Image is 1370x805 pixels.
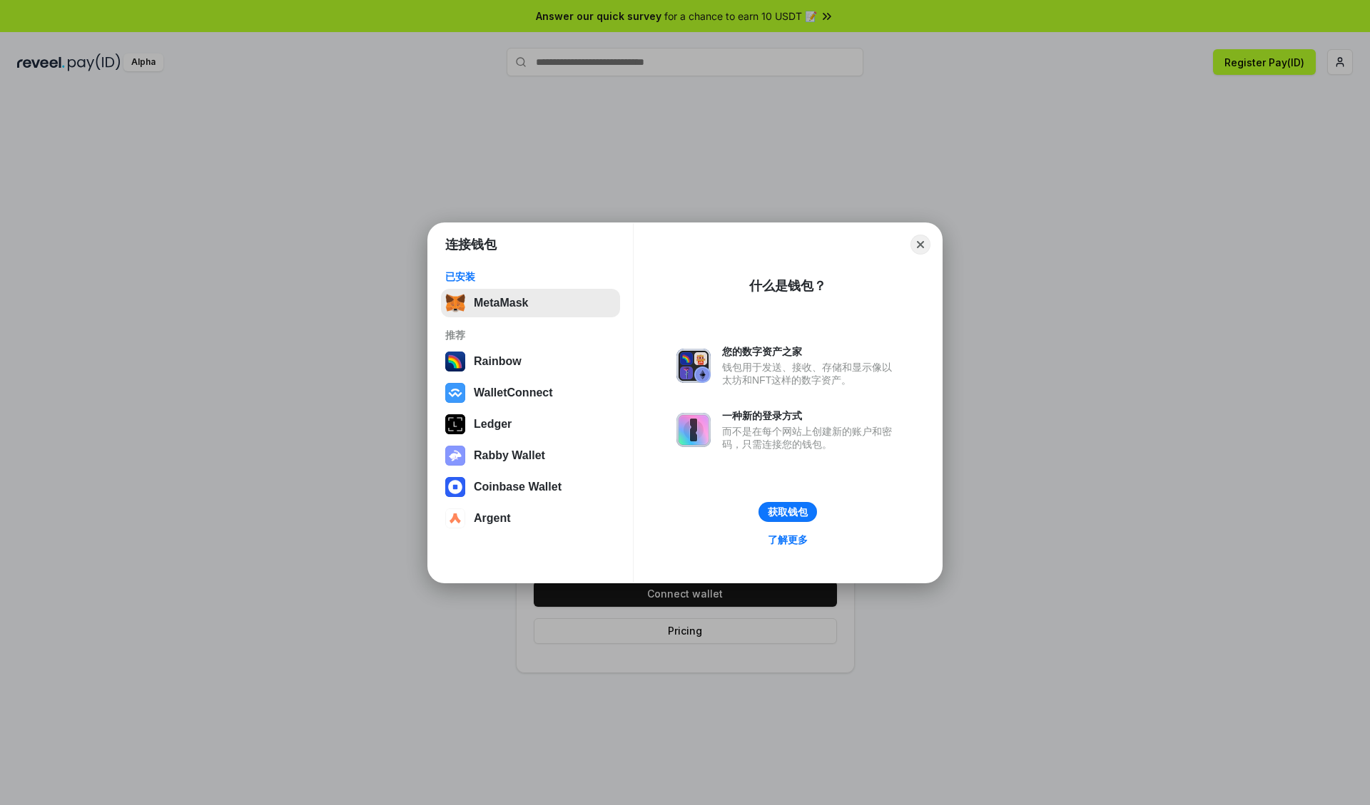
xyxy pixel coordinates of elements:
[474,297,528,309] div: MetaMask
[441,441,620,470] button: Rabby Wallet
[474,386,553,399] div: WalletConnect
[749,277,826,294] div: 什么是钱包？
[676,349,711,383] img: svg+xml,%3Csvg%20xmlns%3D%22http%3A%2F%2Fwww.w3.org%2F2000%2Fsvg%22%20fill%3D%22none%22%20viewBox...
[722,361,899,386] div: 钱包用于发送、接收、存储和显示像以太坊和NFT这样的数字资产。
[445,414,465,434] img: svg+xml,%3Csvg%20xmlns%3D%22http%3A%2F%2Fwww.w3.org%2F2000%2Fsvg%22%20width%3D%2228%22%20height%3...
[441,410,620,439] button: Ledger
[474,449,545,462] div: Rabby Wallet
[445,293,465,313] img: svg+xml,%3Csvg%20fill%3D%22none%22%20height%3D%2233%22%20viewBox%3D%220%200%2035%2033%22%20width%...
[722,425,899,451] div: 而不是在每个网站上创建新的账户和密码，只需连接您的钱包。
[474,481,562,493] div: Coinbase Wallet
[722,409,899,422] div: 一种新的登录方式
[474,512,511,525] div: Argent
[441,379,620,407] button: WalletConnect
[722,345,899,358] div: 您的数字资产之家
[758,502,817,522] button: 获取钱包
[441,473,620,501] button: Coinbase Wallet
[910,235,930,255] button: Close
[445,383,465,403] img: svg+xml,%3Csvg%20width%3D%2228%22%20height%3D%2228%22%20viewBox%3D%220%200%2028%2028%22%20fill%3D...
[445,329,616,342] div: 推荐
[445,446,465,466] img: svg+xml,%3Csvg%20xmlns%3D%22http%3A%2F%2Fwww.w3.org%2F2000%2Fsvg%22%20fill%3D%22none%22%20viewBox...
[768,506,808,518] div: 获取钱包
[445,352,465,371] img: svg+xml,%3Csvg%20width%3D%22120%22%20height%3D%22120%22%20viewBox%3D%220%200%20120%20120%22%20fil...
[474,355,522,368] div: Rainbow
[445,477,465,497] img: svg+xml,%3Csvg%20width%3D%2228%22%20height%3D%2228%22%20viewBox%3D%220%200%2028%2028%22%20fill%3D...
[441,347,620,376] button: Rainbow
[445,236,497,253] h1: 连接钱包
[676,413,711,447] img: svg+xml,%3Csvg%20xmlns%3D%22http%3A%2F%2Fwww.w3.org%2F2000%2Fsvg%22%20fill%3D%22none%22%20viewBox...
[441,289,620,317] button: MetaMask
[445,508,465,528] img: svg+xml,%3Csvg%20width%3D%2228%22%20height%3D%2228%22%20viewBox%3D%220%200%2028%2028%22%20fill%3D...
[474,418,512,431] div: Ledger
[759,530,816,549] a: 了解更多
[445,270,616,283] div: 已安装
[441,504,620,533] button: Argent
[768,533,808,546] div: 了解更多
